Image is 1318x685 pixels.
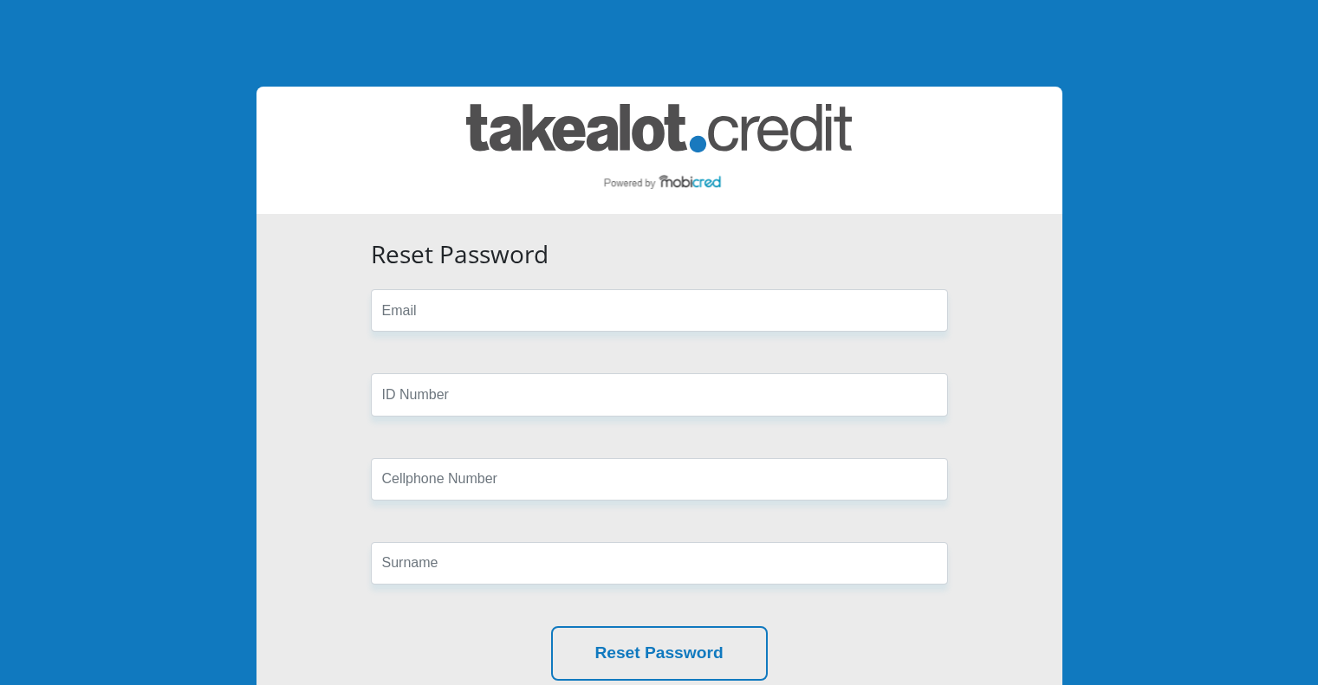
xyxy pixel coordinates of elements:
[551,626,768,681] button: Reset Password
[371,289,948,332] input: Email
[371,240,948,269] h3: Reset Password
[466,104,852,197] img: takealot_credit logo
[371,542,948,585] input: Surname
[371,458,948,501] input: Cellphone Number
[371,373,948,416] input: ID Number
